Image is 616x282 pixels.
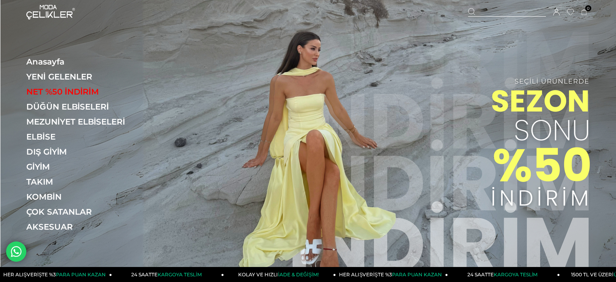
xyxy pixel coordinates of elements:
a: DÜĞÜN ELBİSELERİ [26,102,138,112]
a: DIŞ GİYİM [26,147,138,157]
a: MEZUNİYET ELBİSELERİ [26,117,138,127]
a: GİYİM [26,162,138,172]
span: KARGOYA TESLİM [494,271,537,278]
span: PARA PUAN KAZAN [56,271,106,278]
span: İADE & DEĞİŞİM! [278,271,318,278]
a: 24 SAATTEKARGOYA TESLİM [112,267,224,282]
a: TAKIM [26,177,138,187]
span: PARA PUAN KAZAN [392,271,442,278]
a: NET %50 İNDİRİM [26,87,138,97]
a: 24 SAATTEKARGOYA TESLİM [448,267,560,282]
span: 0 [585,5,591,11]
a: ÇOK SATANLAR [26,207,138,217]
a: YENİ GELENLER [26,72,138,82]
img: logo [26,5,75,19]
a: Anasayfa [26,57,138,67]
a: 0 [581,9,587,15]
a: KOLAY VE HIZLIİADE & DEĞİŞİM! [224,267,336,282]
a: AKSESUAR [26,222,138,232]
a: KOMBİN [26,192,138,202]
span: KARGOYA TESLİM [158,271,201,278]
a: HER ALIŞVERİŞTE %3PARA PUAN KAZAN [336,267,448,282]
a: ELBİSE [26,132,138,142]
